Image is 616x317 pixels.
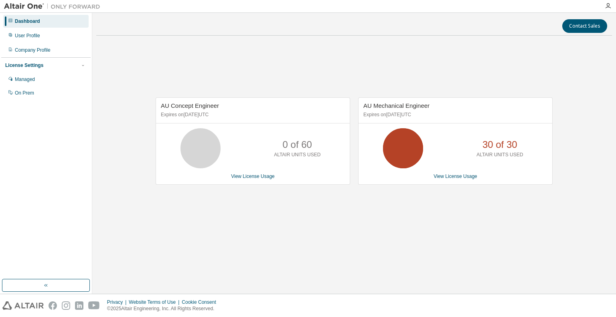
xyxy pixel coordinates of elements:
img: altair_logo.svg [2,301,44,310]
p: 0 of 60 [283,138,312,151]
p: ALTAIR UNITS USED [476,151,523,158]
div: Company Profile [15,47,51,53]
a: View License Usage [434,174,477,179]
p: ALTAIR UNITS USED [274,151,320,158]
div: Cookie Consent [182,299,221,305]
img: youtube.svg [88,301,100,310]
div: On Prem [15,90,34,96]
p: © 2025 Altair Engineering, Inc. All Rights Reserved. [107,305,221,312]
img: facebook.svg [49,301,57,310]
div: User Profile [15,32,40,39]
img: Altair One [4,2,104,10]
div: Managed [15,76,35,83]
button: Contact Sales [562,19,607,33]
img: instagram.svg [62,301,70,310]
div: License Settings [5,62,43,69]
img: linkedin.svg [75,301,83,310]
p: 30 of 30 [482,138,517,151]
div: Website Terms of Use [129,299,182,305]
span: AU Concept Engineer [161,102,219,109]
div: Dashboard [15,18,40,24]
p: Expires on [DATE] UTC [363,111,545,118]
a: View License Usage [231,174,275,179]
p: Expires on [DATE] UTC [161,111,343,118]
span: AU Mechanical Engineer [363,102,430,109]
div: Privacy [107,299,129,305]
